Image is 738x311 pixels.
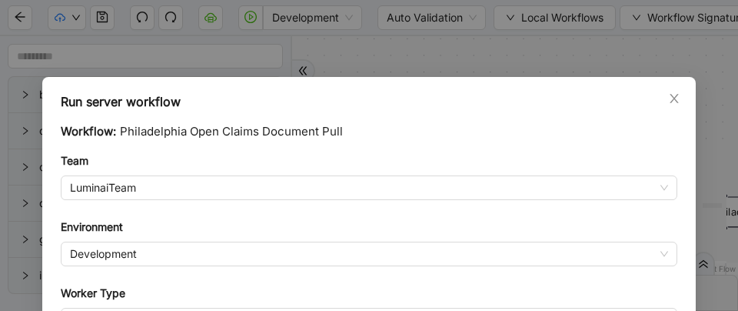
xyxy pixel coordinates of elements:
[61,219,123,236] label: Environment
[61,124,116,139] span: Workflow:
[61,285,125,302] label: Worker Type
[668,92,680,105] span: close
[61,92,677,111] div: Run server workflow
[70,176,668,199] span: LuminaiTeam
[120,124,343,139] span: Philadelphia Open Claims Document Pull
[61,152,88,169] label: Team
[70,242,668,266] span: Development
[666,90,683,107] button: Close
